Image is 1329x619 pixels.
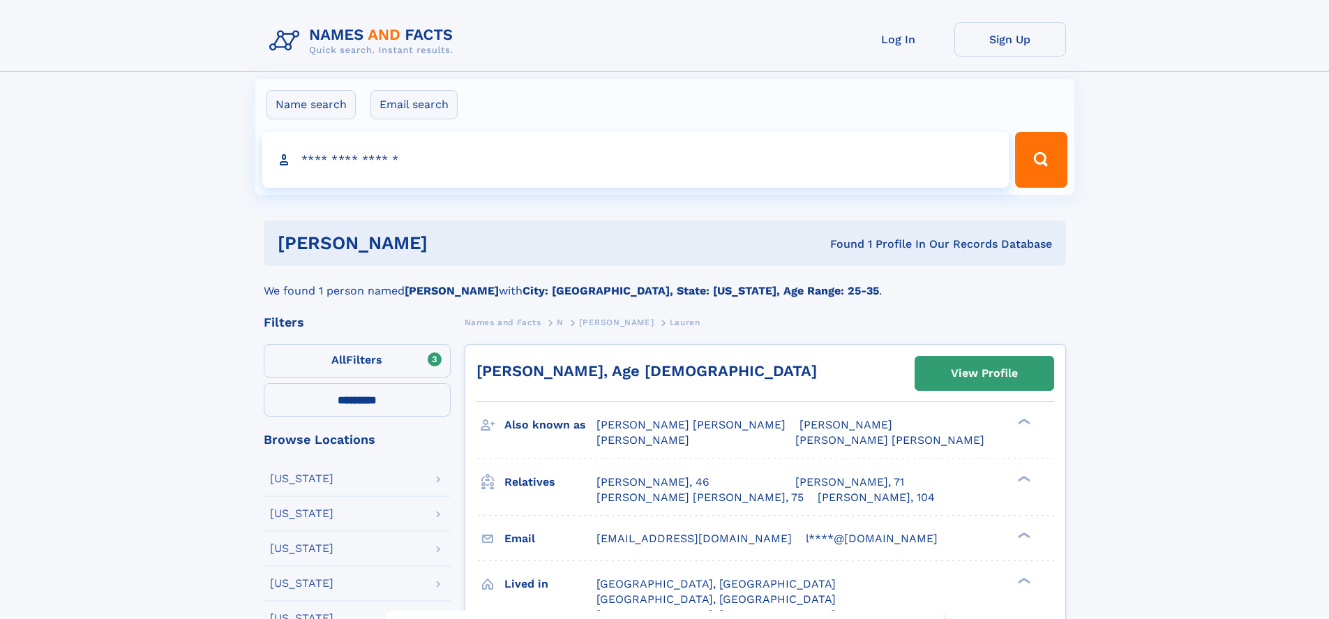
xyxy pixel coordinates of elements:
[465,313,541,331] a: Names and Facts
[264,266,1066,299] div: We found 1 person named with .
[278,234,629,252] h1: [PERSON_NAME]
[795,433,984,447] span: [PERSON_NAME] [PERSON_NAME]
[405,284,499,297] b: [PERSON_NAME]
[818,490,935,505] a: [PERSON_NAME], 104
[523,284,879,297] b: City: [GEOGRAPHIC_DATA], State: [US_STATE], Age Range: 25-35
[264,344,451,378] label: Filters
[1015,132,1067,188] button: Search Button
[795,475,904,490] a: [PERSON_NAME], 71
[264,433,451,446] div: Browse Locations
[270,543,333,554] div: [US_STATE]
[504,572,596,596] h3: Lived in
[1014,576,1031,585] div: ❯
[954,22,1066,57] a: Sign Up
[843,22,954,57] a: Log In
[915,357,1053,390] a: View Profile
[270,578,333,589] div: [US_STATE]
[579,318,654,327] span: [PERSON_NAME]
[557,313,564,331] a: N
[266,90,356,119] label: Name search
[596,433,689,447] span: [PERSON_NAME]
[264,316,451,329] div: Filters
[596,577,836,590] span: [GEOGRAPHIC_DATA], [GEOGRAPHIC_DATA]
[596,532,792,545] span: [EMAIL_ADDRESS][DOMAIN_NAME]
[670,318,700,327] span: Lauren
[579,313,654,331] a: [PERSON_NAME]
[264,22,465,60] img: Logo Names and Facts
[1014,417,1031,426] div: ❯
[504,527,596,551] h3: Email
[596,418,786,431] span: [PERSON_NAME] [PERSON_NAME]
[262,132,1009,188] input: search input
[370,90,458,119] label: Email search
[629,237,1052,252] div: Found 1 Profile In Our Records Database
[1014,530,1031,539] div: ❯
[504,413,596,437] h3: Also known as
[596,592,836,606] span: [GEOGRAPHIC_DATA], [GEOGRAPHIC_DATA]
[476,362,817,380] a: [PERSON_NAME], Age [DEMOGRAPHIC_DATA]
[331,353,346,366] span: All
[596,475,709,490] a: [PERSON_NAME], 46
[1014,474,1031,483] div: ❯
[557,318,564,327] span: N
[504,470,596,494] h3: Relatives
[951,357,1018,389] div: View Profile
[270,508,333,519] div: [US_STATE]
[596,490,804,505] a: [PERSON_NAME] [PERSON_NAME], 75
[799,418,892,431] span: [PERSON_NAME]
[270,473,333,484] div: [US_STATE]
